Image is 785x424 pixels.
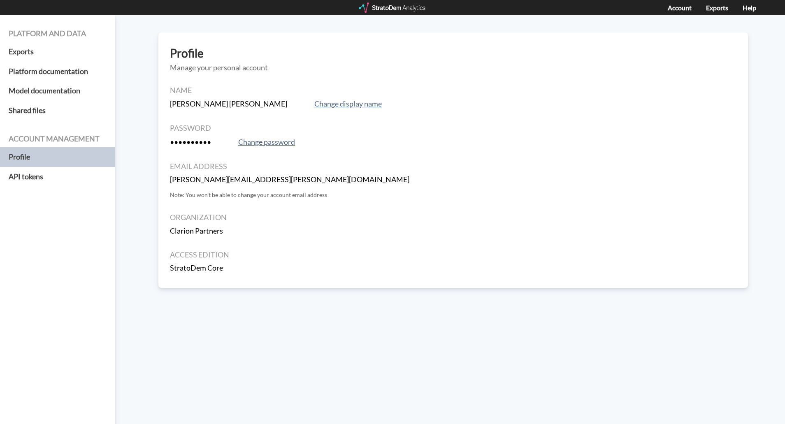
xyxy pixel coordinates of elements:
[236,137,297,148] button: Change password
[9,101,107,120] a: Shared files
[9,135,107,143] h4: Account management
[706,4,728,12] a: Exports
[9,62,107,81] a: Platform documentation
[170,124,736,132] h4: Password
[9,167,107,187] a: API tokens
[170,86,736,95] h4: Name
[170,226,223,235] strong: Clarion Partners
[9,30,107,38] h4: Platform and data
[170,64,736,72] h5: Manage your personal account
[170,191,736,199] p: Note: You won't be able to change your account email address
[9,147,107,167] a: Profile
[170,47,736,60] h3: Profile
[312,98,384,110] button: Change display name
[9,42,107,62] a: Exports
[170,263,223,272] strong: StratoDem Core
[170,99,287,108] strong: [PERSON_NAME] [PERSON_NAME]
[170,251,736,259] h4: Access edition
[170,162,736,171] h4: Email address
[170,175,409,184] strong: [PERSON_NAME][EMAIL_ADDRESS][PERSON_NAME][DOMAIN_NAME]
[170,213,736,222] h4: Organization
[170,137,211,146] strong: ••••••••••
[9,81,107,101] a: Model documentation
[668,4,692,12] a: Account
[743,4,756,12] a: Help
